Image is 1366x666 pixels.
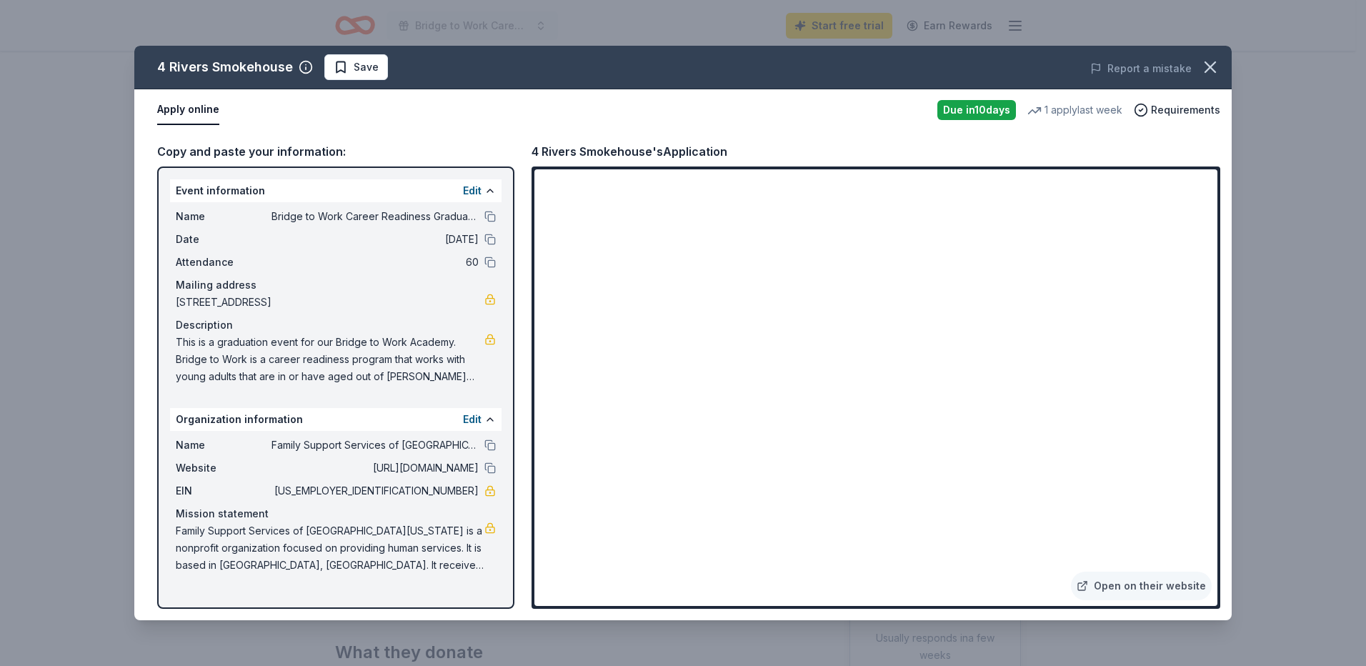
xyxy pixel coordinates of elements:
div: 1 apply last week [1027,101,1122,119]
div: 4 Rivers Smokehouse [157,56,293,79]
button: Edit [463,182,482,199]
a: Open on their website [1071,572,1212,600]
div: Mailing address [176,277,496,294]
span: [DATE] [271,231,479,248]
span: Family Support Services of [GEOGRAPHIC_DATA][US_STATE] is a nonprofit organization focused on pro... [176,522,484,574]
span: Save [354,59,379,76]
div: Copy and paste your information: [157,142,514,161]
div: Due in 10 days [937,100,1016,120]
span: Website [176,459,271,477]
span: Family Support Services of [GEOGRAPHIC_DATA][US_STATE] [271,437,479,454]
button: Save [324,54,388,80]
span: [US_EMPLOYER_IDENTIFICATION_NUMBER] [271,482,479,499]
span: [URL][DOMAIN_NAME] [271,459,479,477]
span: EIN [176,482,271,499]
span: This is a graduation event for our Bridge to Work Academy. Bridge to Work is a career readiness p... [176,334,484,385]
span: Date [176,231,271,248]
span: 60 [271,254,479,271]
div: Event information [170,179,502,202]
div: Mission statement [176,505,496,522]
span: Bridge to Work Career Readiness Graduation [271,208,479,225]
button: Edit [463,411,482,428]
span: Name [176,437,271,454]
div: Organization information [170,408,502,431]
div: Description [176,317,496,334]
span: Name [176,208,271,225]
button: Apply online [157,95,219,125]
button: Requirements [1134,101,1220,119]
span: Requirements [1151,101,1220,119]
div: 4 Rivers Smokehouse's Application [532,142,727,161]
span: Attendance [176,254,271,271]
span: [STREET_ADDRESS] [176,294,484,311]
button: Report a mistake [1090,60,1192,77]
